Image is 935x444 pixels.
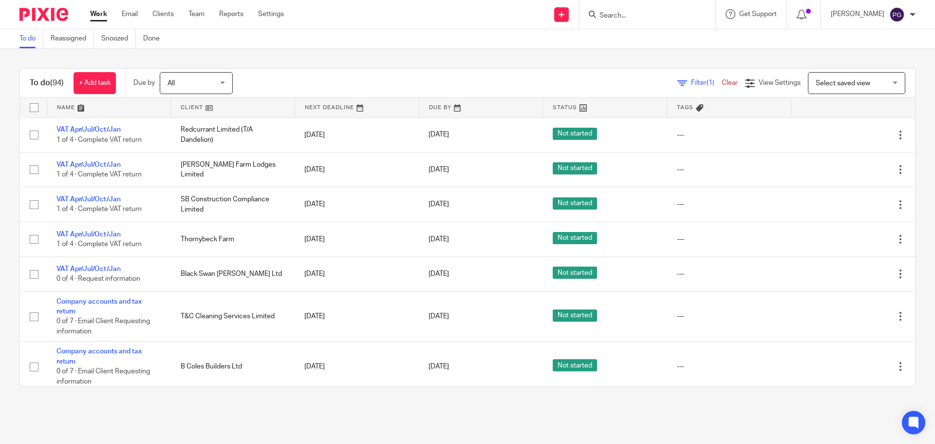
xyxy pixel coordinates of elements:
td: [DATE] [295,152,419,187]
td: [DATE] [295,117,419,152]
div: --- [677,234,782,244]
span: Not started [553,232,597,244]
span: (94) [50,79,64,87]
td: Black Swan [PERSON_NAME] Ltd [171,257,295,291]
span: All [168,80,175,87]
span: Tags [677,105,693,110]
div: --- [677,362,782,371]
span: [DATE] [429,363,449,370]
a: Clear [722,79,738,86]
span: Get Support [739,11,777,18]
span: Filter [691,79,722,86]
span: 1 of 4 · Complete VAT return [56,241,142,248]
span: 1 of 4 · Complete VAT return [56,206,142,213]
a: To do [19,29,43,48]
img: Pixie [19,8,68,21]
span: Not started [553,128,597,140]
span: Not started [553,359,597,371]
p: [PERSON_NAME] [831,9,884,19]
a: VAT Apr/Jul/Oct/Jan [56,196,121,203]
a: VAT Apr/Jul/Oct/Jan [56,266,121,272]
a: Team [188,9,205,19]
a: Clients [152,9,174,19]
p: Due by [133,78,155,88]
div: --- [677,199,782,209]
span: 1 of 4 · Complete VAT return [56,171,142,178]
span: [DATE] [429,236,449,243]
a: VAT Apr/Jul/Oct/Jan [56,161,121,168]
a: Email [122,9,138,19]
span: Not started [553,197,597,210]
span: [DATE] [429,270,449,277]
td: Thornybeck Farm [171,222,295,256]
a: VAT Apr/Jul/Oct/Jan [56,126,121,133]
td: B Coles Builders Ltd [171,342,295,392]
div: --- [677,269,782,279]
span: 1 of 4 · Complete VAT return [56,136,142,143]
input: Search [598,12,686,20]
a: Done [143,29,167,48]
td: SB Construction Compliance Limited [171,187,295,222]
div: --- [677,130,782,140]
a: VAT Apr/Jul/Oct/Jan [56,231,121,238]
span: [DATE] [429,166,449,173]
img: svg%3E [889,7,905,22]
span: (1) [707,79,714,86]
span: 0 of 7 · Email Client Requesting information [56,318,150,335]
span: View Settings [759,79,801,86]
td: [PERSON_NAME] Farm Lodges Limited [171,152,295,187]
td: Redcurrant Limited (T/A Dandelion) [171,117,295,152]
span: [DATE] [429,313,449,320]
td: [DATE] [295,222,419,256]
div: --- [677,311,782,321]
span: 0 of 7 · Email Client Requesting information [56,368,150,385]
h1: To do [30,78,64,88]
span: Not started [553,267,597,279]
a: + Add task [74,72,116,94]
a: Company accounts and tax return [56,348,142,365]
div: --- [677,165,782,174]
span: [DATE] [429,201,449,208]
a: Reports [219,9,243,19]
td: [DATE] [295,187,419,222]
a: Snoozed [101,29,136,48]
td: [DATE] [295,291,419,342]
td: [DATE] [295,257,419,291]
a: Settings [258,9,284,19]
span: Not started [553,162,597,174]
a: Reassigned [51,29,94,48]
td: [DATE] [295,342,419,392]
span: 0 of 4 · Request information [56,276,140,283]
span: [DATE] [429,132,449,138]
span: Select saved view [816,80,870,87]
a: Company accounts and tax return [56,298,142,315]
a: Work [90,9,107,19]
td: T&C Cleaning Services Limited [171,291,295,342]
span: Not started [553,309,597,322]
